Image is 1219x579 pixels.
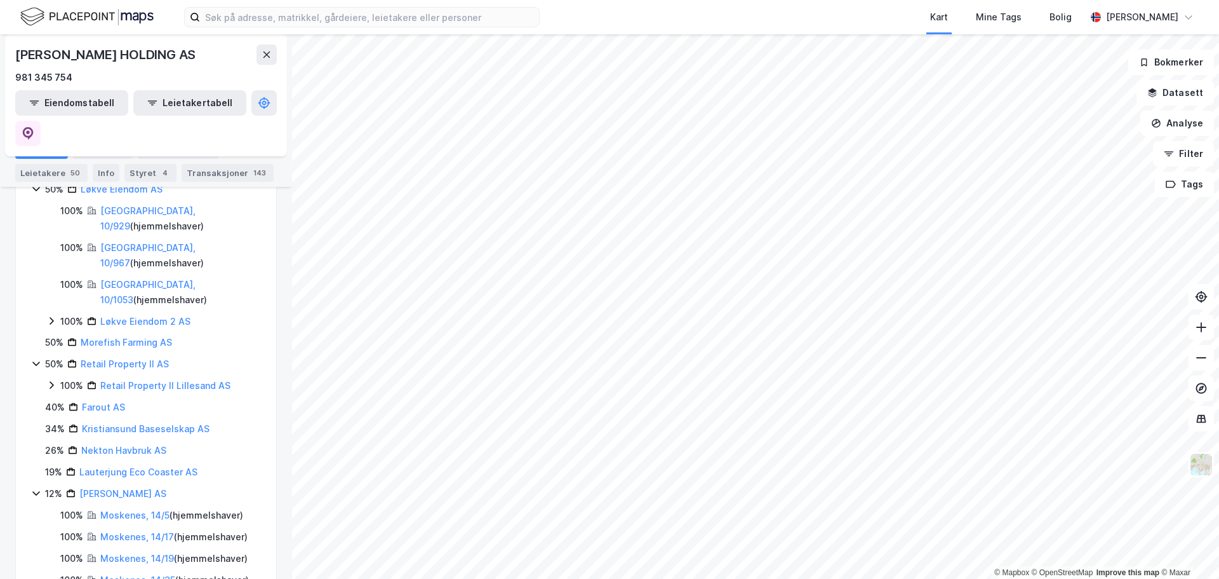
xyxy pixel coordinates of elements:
[1140,111,1214,136] button: Analyse
[81,337,172,348] a: Morefish Farming AS
[100,279,196,305] a: [GEOGRAPHIC_DATA], 10/1053
[100,316,190,327] a: Løkve Eiendom 2 AS
[60,551,83,566] div: 100%
[1049,10,1072,25] div: Bolig
[1032,568,1093,577] a: OpenStreetMap
[45,182,63,197] div: 50%
[15,70,72,85] div: 981 345 754
[100,203,261,234] div: ( hjemmelshaver )
[200,8,539,27] input: Søk på adresse, matrikkel, gårdeiere, leietakere eller personer
[60,203,83,219] div: 100%
[45,400,65,415] div: 40%
[100,240,261,271] div: ( hjemmelshaver )
[100,205,196,231] a: [GEOGRAPHIC_DATA], 10/929
[81,184,163,194] a: Løkve Eiendom AS
[60,314,83,329] div: 100%
[1156,518,1219,579] div: Kontrollprogram for chat
[15,44,198,65] div: [PERSON_NAME] HOLDING AS
[60,508,83,523] div: 100%
[1096,568,1159,577] a: Improve this map
[81,445,166,456] a: Nekton Havbruk AS
[82,423,210,434] a: Kristiansund Baseselskap AS
[45,421,65,437] div: 34%
[1156,518,1219,579] iframe: Chat Widget
[100,242,196,268] a: [GEOGRAPHIC_DATA], 10/967
[60,378,83,393] div: 100%
[81,358,169,369] a: Retail Property II AS
[100,508,243,523] div: ( hjemmelshaver )
[251,167,269,179] div: 143
[15,164,88,182] div: Leietakere
[100,380,230,391] a: Retail Property II Lillesand AS
[79,488,166,499] a: [PERSON_NAME] AS
[1153,141,1214,167] button: Filter
[100,551,248,566] div: ( hjemmelshaver )
[79,467,197,477] a: Lauterjung Eco Coaster AS
[1106,10,1178,25] div: [PERSON_NAME]
[133,90,246,116] button: Leietakertabell
[1189,453,1213,477] img: Z
[45,357,63,372] div: 50%
[976,10,1022,25] div: Mine Tags
[60,529,83,545] div: 100%
[15,90,128,116] button: Eiendomstabell
[124,164,177,182] div: Styret
[45,486,62,501] div: 12%
[100,510,170,521] a: Moskenes, 14/5
[159,167,171,179] div: 4
[930,10,948,25] div: Kart
[60,240,83,255] div: 100%
[100,277,261,308] div: ( hjemmelshaver )
[100,553,174,564] a: Moskenes, 14/19
[100,531,174,542] a: Moskenes, 14/17
[20,6,154,28] img: logo.f888ab2527a4732fd821a326f86c7f29.svg
[45,465,62,480] div: 19%
[93,164,119,182] div: Info
[45,335,63,350] div: 50%
[45,443,64,458] div: 26%
[60,277,83,292] div: 100%
[1128,50,1214,75] button: Bokmerker
[994,568,1029,577] a: Mapbox
[82,402,125,412] a: Farout AS
[182,164,274,182] div: Transaksjoner
[1155,172,1214,197] button: Tags
[1136,80,1214,106] button: Datasett
[68,167,83,179] div: 50
[100,529,248,545] div: ( hjemmelshaver )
